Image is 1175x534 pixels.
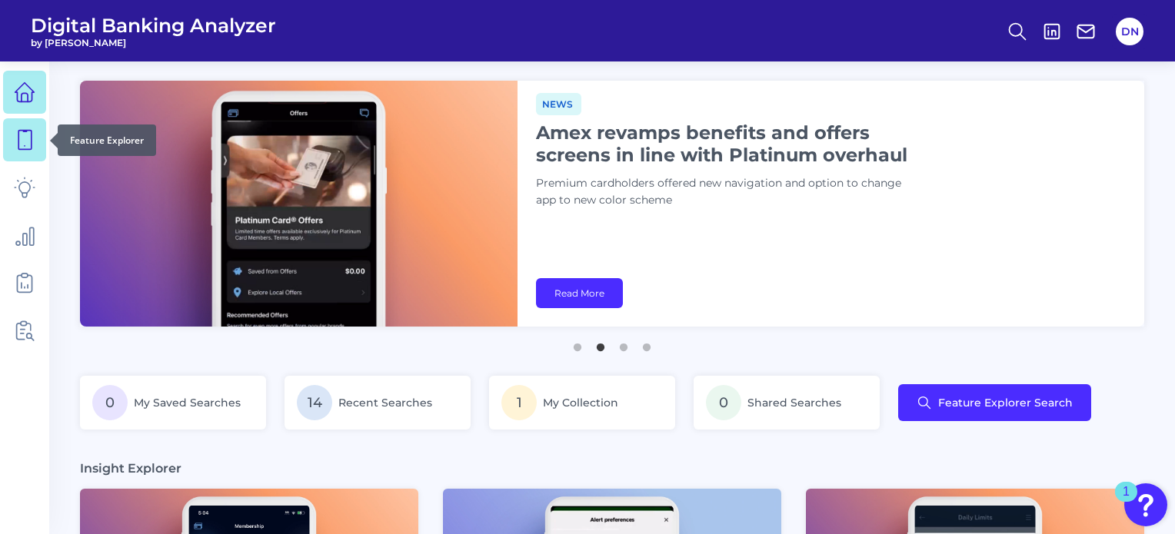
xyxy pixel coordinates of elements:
button: 3 [616,336,631,351]
h3: Insight Explorer [80,460,181,476]
a: 0My Saved Searches [80,376,266,430]
span: Shared Searches [747,396,841,410]
span: by [PERSON_NAME] [31,37,276,48]
span: Recent Searches [338,396,432,410]
a: 1My Collection [489,376,675,430]
span: Feature Explorer Search [938,396,1073,409]
span: 14 [297,385,332,420]
span: Digital Banking Analyzer [31,14,276,37]
img: bannerImg [80,81,518,327]
button: Feature Explorer Search [898,384,1091,421]
span: My Collection [543,396,618,410]
button: Open Resource Center, 1 new notification [1124,483,1167,526]
span: My Saved Searches [134,396,241,410]
span: 0 [92,385,128,420]
span: 1 [501,385,537,420]
button: 1 [570,336,585,351]
a: Read More [536,278,623,308]
a: 14Recent Searches [285,376,471,430]
button: DN [1116,18,1143,45]
a: 0Shared Searches [694,376,880,430]
div: 1 [1123,492,1130,512]
div: Feature Explorer [58,124,156,156]
a: News [536,96,581,111]
span: News [536,93,581,115]
button: 4 [639,336,654,351]
h1: Amex revamps benefits and offers screens in line with Platinum overhaul [536,121,920,166]
span: 0 [706,385,741,420]
p: Premium cardholders offered new navigation and option to change app to new color scheme [536,175,920,209]
button: 2 [593,336,608,351]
